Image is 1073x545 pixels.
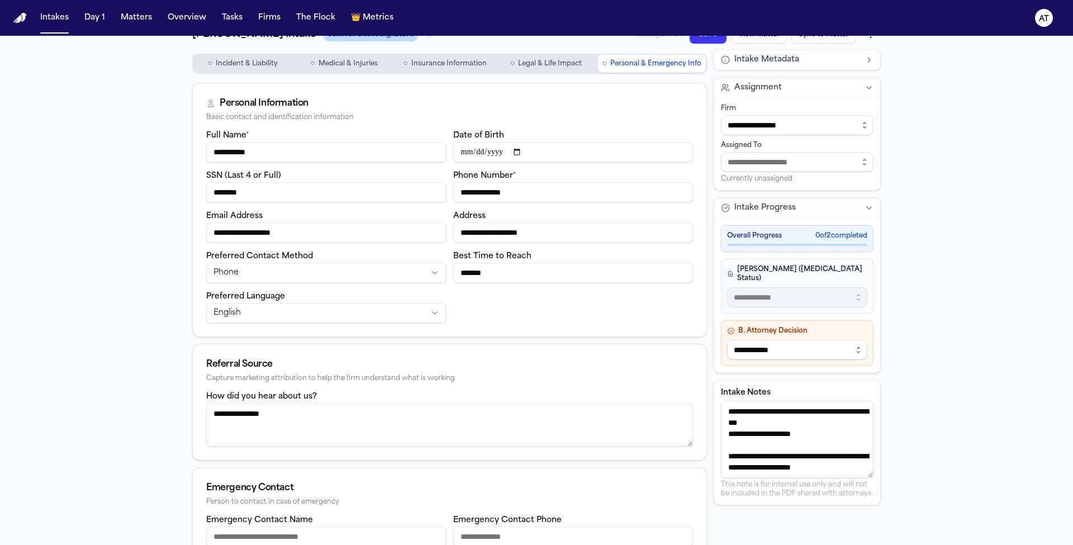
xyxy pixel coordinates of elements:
[396,55,495,73] button: Go to Insurance Information
[80,8,110,28] button: Day 1
[453,263,694,283] input: Best time to reach
[216,59,278,68] span: Incident & Liability
[714,78,880,98] button: Assignment
[453,516,562,524] label: Emergency Contact Phone
[734,202,796,214] span: Intake Progress
[206,392,317,401] label: How did you hear about us?
[727,326,867,335] h4: B. Attorney Decision
[217,8,247,28] button: Tasks
[734,82,782,93] span: Assignment
[721,401,873,478] textarea: Intake notes
[310,58,315,69] span: ○
[206,498,693,506] div: Person to contact in case of emergency
[206,212,263,220] label: Email Address
[206,358,693,371] div: Referral Source
[453,131,504,140] label: Date of Birth
[319,59,378,68] span: Medical & Injuries
[206,375,693,383] div: Capture marketing attribution to help the firm understand what is working
[193,55,292,73] button: Go to Incident & Liability
[453,182,694,202] input: Phone number
[721,104,873,113] div: Firm
[208,58,212,69] span: ○
[453,212,486,220] label: Address
[295,55,393,73] button: Go to Medical & Injuries
[206,292,285,301] label: Preferred Language
[13,13,27,23] img: Finch Logo
[206,142,447,162] input: Full name
[721,174,792,183] span: Currently unassigned
[453,142,694,162] input: Date of birth
[163,8,211,28] button: Overview
[497,55,596,73] button: Go to Legal & Life Impact
[13,13,27,23] a: Home
[206,113,693,122] div: Basic contact and identification information
[734,54,799,65] span: Intake Metadata
[721,387,873,399] label: Intake Notes
[714,198,880,218] button: Intake Progress
[206,131,249,140] label: Full Name
[721,480,873,498] p: This note is for internal use only and will not be included in the PDF shared with attorneys.
[254,8,285,28] button: Firms
[453,172,516,180] label: Phone Number
[206,182,447,202] input: SSN
[598,55,706,73] button: Go to Personal & Emergency Info
[510,58,515,69] span: ○
[714,50,880,70] button: Intake Metadata
[206,252,313,260] label: Preferred Contact Method
[116,8,156,28] button: Matters
[602,58,607,69] span: ○
[625,71,674,99] span: Saved just now
[206,172,281,180] label: SSN (Last 4 or Full)
[815,231,867,240] span: 0 of 2 completed
[453,252,531,260] label: Best Time to Reach
[403,58,407,69] span: ○
[673,89,714,120] button: Save
[206,222,447,243] input: Email address
[721,152,873,172] input: Assign to staff member
[206,481,693,495] div: Emergency Contact
[518,59,582,68] span: Legal & Life Impact
[292,8,340,28] button: The Flock
[610,59,701,68] span: Personal & Emergency Info
[411,59,487,68] span: Insurance Information
[727,265,867,283] h4: [PERSON_NAME] ([MEDICAL_DATA] Status)
[206,516,313,524] label: Emergency Contact Name
[36,8,73,28] button: Intakes
[721,115,873,135] input: Select firm
[346,8,398,28] button: crownMetrics
[727,231,782,240] span: Overall Progress
[453,222,694,243] input: Address
[721,141,873,150] div: Assigned To
[220,97,308,110] div: Personal Information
